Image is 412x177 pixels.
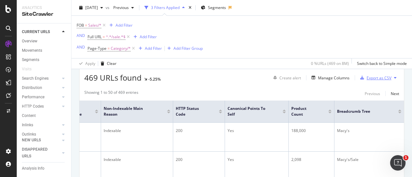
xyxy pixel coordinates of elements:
[309,74,350,82] button: Manage Columns
[403,155,408,160] span: 1
[136,45,162,52] button: Add Filter
[108,46,110,51] span: =
[103,34,105,40] span: =
[337,109,389,114] span: Breadcrumb Tree
[208,5,226,10] span: Segments
[77,33,85,38] div: AND
[85,22,87,28] span: =
[22,131,36,138] div: Outlinks
[22,146,60,160] a: DISAPPEARED URLS
[148,76,161,82] div: -5.25%
[104,157,170,163] div: Indexable
[131,33,157,41] button: Add Filter
[116,22,133,28] div: Add Filter
[165,45,203,52] button: Add Filter Group
[365,91,380,96] div: Previous
[106,32,126,41] span: ^.*/sale.*$
[107,22,133,29] button: Add Filter
[88,34,102,40] span: Full URL
[22,94,60,101] a: Performance
[311,61,349,66] div: 0 % URLs ( 469 on 8M )
[77,44,85,50] button: AND
[85,5,98,10] span: 2025 Apr. 15th
[176,128,222,134] div: 200
[22,84,60,91] a: Distribution
[391,91,399,96] div: Next
[22,66,38,73] a: Visits
[22,29,60,35] a: CURRENT URLS
[77,58,95,69] button: Apply
[98,58,117,69] button: Clear
[337,157,401,163] div: Macy's/Sale
[106,5,111,10] span: vs
[22,84,42,91] div: Distribution
[291,157,332,163] div: 2,098
[88,21,101,30] span: Sales/*
[291,106,319,117] span: Product Count
[140,34,157,40] div: Add Filter
[22,165,44,172] div: Analysis Info
[22,75,49,82] div: Search Engines
[367,75,391,81] div: Export as CSV
[111,3,136,13] button: Previous
[104,128,170,134] div: Indexable
[228,128,286,134] div: Yes
[228,106,273,117] span: Canonical Points to Self
[22,146,54,160] div: DISAPPEARED URLS
[318,75,350,81] div: Manage Columns
[22,38,67,45] a: Overview
[279,75,301,81] div: Create alert
[22,47,67,54] a: Movements
[111,44,131,53] span: Category/*
[187,4,193,11] div: times
[198,3,229,13] button: Segments
[22,57,67,63] a: Segments
[22,137,41,144] div: NEW URLS
[22,38,37,45] div: Overview
[22,122,33,128] div: Inlinks
[77,32,85,39] button: AND
[173,46,203,51] div: Add Filter Group
[176,106,209,117] span: HTTP Status Code
[271,73,301,83] button: Create alert
[142,3,187,13] button: 3 Filters Applied
[22,165,67,172] a: Analysis Info
[22,75,60,82] a: Search Engines
[22,57,39,63] div: Segments
[22,112,36,119] div: Content
[145,46,162,51] div: Add Filter
[337,128,401,134] div: Macy's
[22,137,60,144] a: NEW URLS
[176,157,222,163] div: 200
[77,22,84,28] span: FOB
[22,29,50,35] div: CURRENT URLS
[228,157,286,163] div: Yes
[62,128,98,134] div: Yes
[88,46,107,51] span: Page-Type
[22,66,32,73] div: Visits
[390,155,406,171] iframe: Intercom live chat
[84,90,138,97] div: Showing 1 to 50 of 469 entries
[22,94,44,101] div: Performance
[62,157,98,163] div: Yes
[357,61,407,66] div: Switch back to Simple mode
[22,112,67,119] a: Content
[22,5,66,11] div: Analytics
[22,103,44,110] div: HTTP Codes
[151,5,180,10] div: 3 Filters Applied
[365,90,380,97] button: Previous
[358,73,391,83] button: Export as CSV
[104,106,157,117] span: Non-Indexable Main Reason
[291,128,332,134] div: 188,000
[85,61,95,66] div: Apply
[354,58,407,69] button: Switch back to Simple mode
[107,61,117,66] div: Clear
[77,3,106,13] button: [DATE]
[22,11,66,18] div: SiteCrawler
[22,122,60,128] a: Inlinks
[22,103,60,110] a: HTTP Codes
[391,90,399,97] button: Next
[22,47,42,54] div: Movements
[111,5,129,10] span: Previous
